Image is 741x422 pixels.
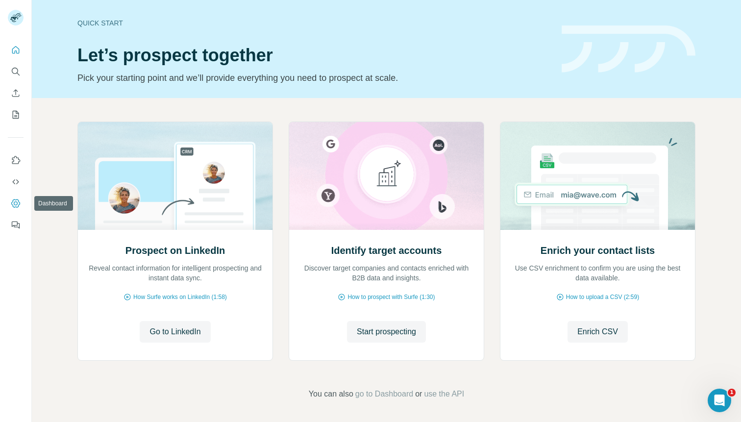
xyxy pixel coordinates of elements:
[566,293,639,301] span: How to upload a CSV (2:59)
[8,41,24,59] button: Quick start
[8,63,24,80] button: Search
[415,388,422,400] span: or
[8,151,24,169] button: Use Surfe on LinkedIn
[299,263,474,283] p: Discover target companies and contacts enriched with B2B data and insights.
[289,122,484,230] img: Identify target accounts
[568,321,628,343] button: Enrich CSV
[8,173,24,191] button: Use Surfe API
[424,388,464,400] button: use the API
[355,388,413,400] button: go to Dashboard
[309,388,353,400] span: You can also
[125,244,225,257] h2: Prospect on LinkedIn
[140,321,210,343] button: Go to LinkedIn
[562,25,695,73] img: banner
[331,244,442,257] h2: Identify target accounts
[577,326,618,338] span: Enrich CSV
[88,263,263,283] p: Reveal contact information for intelligent prospecting and instant data sync.
[77,46,550,65] h1: Let’s prospect together
[728,389,736,397] span: 1
[149,326,200,338] span: Go to LinkedIn
[708,389,731,412] iframe: Intercom live chat
[77,71,550,85] p: Pick your starting point and we’ll provide everything you need to prospect at scale.
[133,293,227,301] span: How Surfe works on LinkedIn (1:58)
[500,122,695,230] img: Enrich your contact lists
[510,263,685,283] p: Use CSV enrichment to confirm you are using the best data available.
[8,195,24,212] button: Dashboard
[8,106,24,124] button: My lists
[347,293,435,301] span: How to prospect with Surfe (1:30)
[347,321,426,343] button: Start prospecting
[8,84,24,102] button: Enrich CSV
[77,122,273,230] img: Prospect on LinkedIn
[541,244,655,257] h2: Enrich your contact lists
[357,326,416,338] span: Start prospecting
[8,216,24,234] button: Feedback
[77,18,550,28] div: Quick start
